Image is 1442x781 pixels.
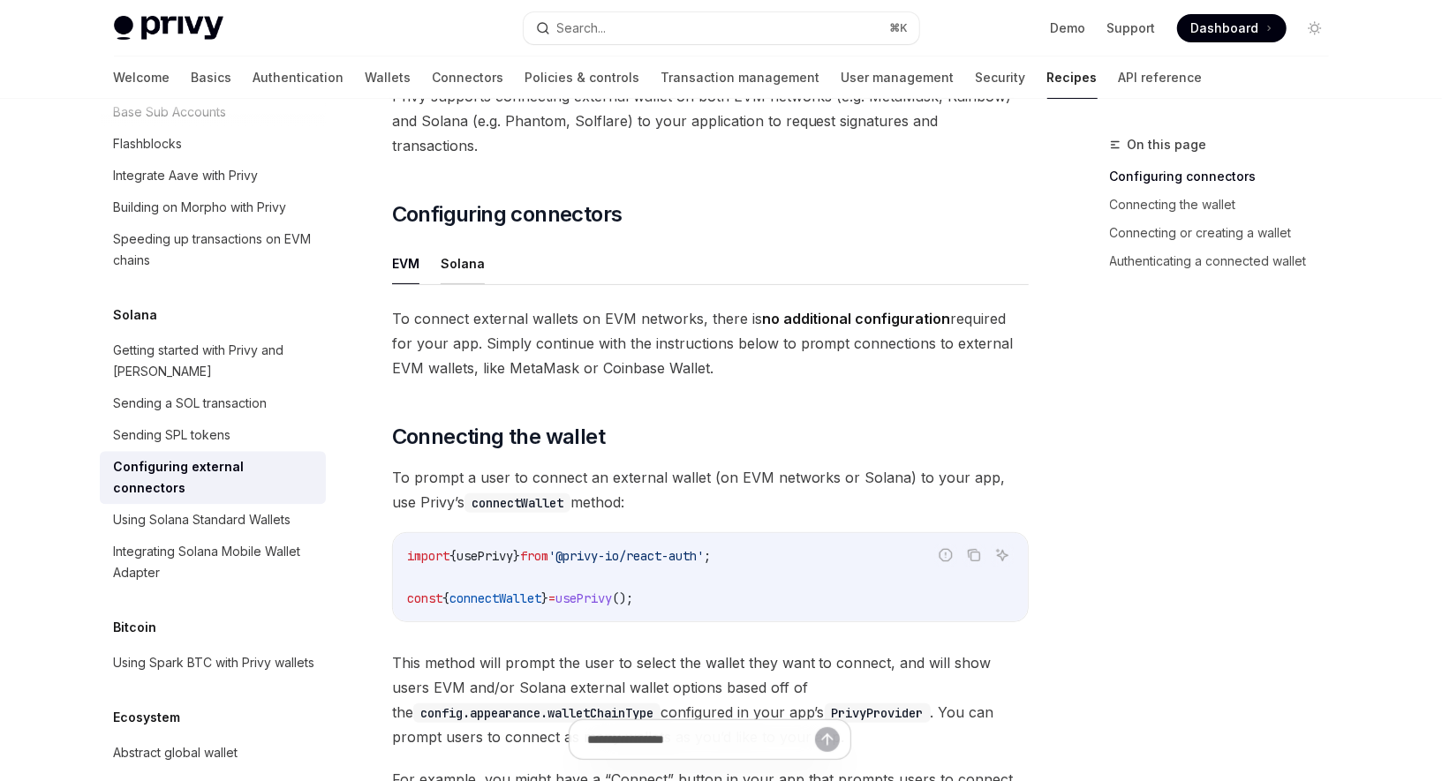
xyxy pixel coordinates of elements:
[100,737,326,769] a: Abstract global wallet
[100,128,326,160] a: Flashblocks
[392,306,1029,380] span: To connect external wallets on EVM networks, there is required for your app. Simply continue with...
[815,727,840,752] button: Send message
[548,590,555,606] span: =
[114,652,315,673] div: Using Spark BTC with Privy wallets
[464,493,570,513] code: connectWallet
[392,84,1029,158] span: Privy supports connecting external wallet on both EVM networks (e.g. MetaMask, Rainbow) and Solan...
[114,393,268,414] div: Sending a SOL transaction
[1047,56,1098,99] a: Recipes
[100,504,326,536] a: Using Solana Standard Wallets
[253,56,344,99] a: Authentication
[100,419,326,451] a: Sending SPL tokens
[1110,191,1343,219] a: Connecting the wallet
[449,590,541,606] span: connectWallet
[548,548,704,564] span: '@privy-io/react-auth'
[100,160,326,191] a: Integrate Aave with Privy
[1110,162,1343,191] a: Configuring connectors
[661,56,820,99] a: Transaction management
[1128,134,1207,155] span: On this page
[114,197,287,218] div: Building on Morpho with Privy
[114,456,315,499] div: Configuring external connectors
[114,56,170,99] a: Welcome
[114,165,259,186] div: Integrate Aave with Privy
[114,707,181,728] h5: Ecosystem
[1119,56,1203,99] a: API reference
[100,647,326,679] a: Using Spark BTC with Privy wallets
[520,548,548,564] span: from
[407,548,449,564] span: import
[100,387,326,419] a: Sending a SOL transaction
[114,340,315,382] div: Getting started with Privy and [PERSON_NAME]
[114,509,291,530] div: Using Solana Standard Wallets
[192,56,232,99] a: Basics
[100,191,326,223] a: Building on Morpho with Privy
[392,200,623,229] span: Configuring connectors
[1107,19,1156,37] a: Support
[392,243,419,284] button: EVM
[1051,19,1086,37] a: Demo
[114,229,315,271] div: Speeding up transactions on EVM chains
[991,544,1014,567] button: Ask AI
[449,548,457,564] span: {
[114,617,157,638] h5: Bitcoin
[541,590,548,606] span: }
[413,703,661,723] code: config.appearance.walletChainType
[114,742,238,763] div: Abstract global wallet
[524,12,919,44] button: Search...⌘K
[114,424,231,446] div: Sending SPL tokens
[1191,19,1259,37] span: Dashboard
[555,590,612,606] span: usePrivy
[392,465,1029,514] span: To prompt a user to connect an external wallet (on EVM networks or Solana) to your app, use Privy...
[1110,247,1343,275] a: Authenticating a connected wallet
[100,451,326,504] a: Configuring external connectors
[963,544,985,567] button: Copy the contents from the code block
[1110,219,1343,247] a: Connecting or creating a wallet
[704,548,711,564] span: ;
[442,590,449,606] span: {
[976,56,1026,99] a: Security
[392,423,605,451] span: Connecting the wallet
[612,590,633,606] span: ();
[825,703,931,723] code: PrivyProvider
[890,21,909,35] span: ⌘ K
[433,56,504,99] a: Connectors
[842,56,955,99] a: User management
[934,544,957,567] button: Report incorrect code
[1301,14,1329,42] button: Toggle dark mode
[557,18,607,39] div: Search...
[114,541,315,583] div: Integrating Solana Mobile Wallet Adapter
[100,536,326,589] a: Integrating Solana Mobile Wallet Adapter
[366,56,411,99] a: Wallets
[114,16,223,41] img: light logo
[114,304,158,326] h5: Solana
[457,548,513,564] span: usePrivy
[513,548,520,564] span: }
[525,56,640,99] a: Policies & controls
[100,334,326,387] a: Getting started with Privy and [PERSON_NAME]
[114,133,183,154] div: Flashblocks
[441,243,485,284] button: Solana
[392,650,1029,749] span: This method will prompt the user to select the wallet they want to connect, and will show users E...
[1177,14,1287,42] a: Dashboard
[762,310,951,327] strong: no additional configuration
[407,590,442,606] span: const
[100,223,326,276] a: Speeding up transactions on EVM chains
